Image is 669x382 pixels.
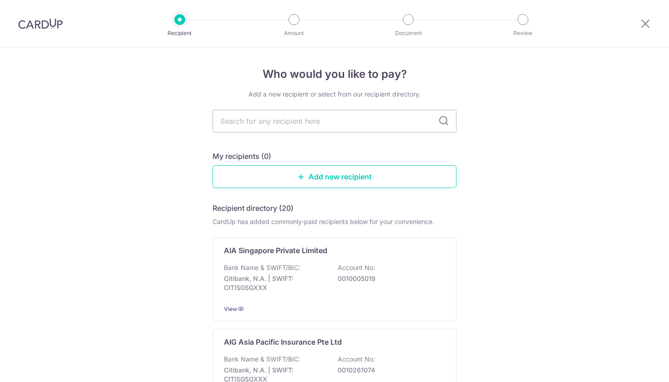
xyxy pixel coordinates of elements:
[338,263,375,272] p: Account No:
[489,29,557,38] p: Review
[224,245,327,256] p: AIA Singapore Private Limited
[338,355,375,364] p: Account No:
[213,217,456,226] div: CardUp has added commonly-paid recipients below for your convenience.
[213,66,456,82] h4: Who would you like to pay?
[224,336,342,347] p: AIG Asia Pacific Insurance Pte Ltd
[213,90,456,99] div: Add a new recipient or select from our recipient directory.
[213,110,456,132] input: Search for any recipient here
[338,274,440,283] p: 0010005019
[224,355,300,364] p: Bank Name & SWIFT/BIC:
[224,263,300,272] p: Bank Name & SWIFT/BIC:
[213,151,271,162] h5: My recipients (0)
[224,274,326,292] p: Citibank, N.A. | SWIFT: CITISGSGXXX
[146,29,213,38] p: Recipient
[18,18,63,29] img: CardUp
[213,165,456,188] a: Add new recipient
[375,29,442,38] p: Document
[224,306,237,312] a: View
[338,366,440,375] p: 0010261074
[213,203,294,214] h5: Recipient directory (20)
[260,29,328,38] p: Amount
